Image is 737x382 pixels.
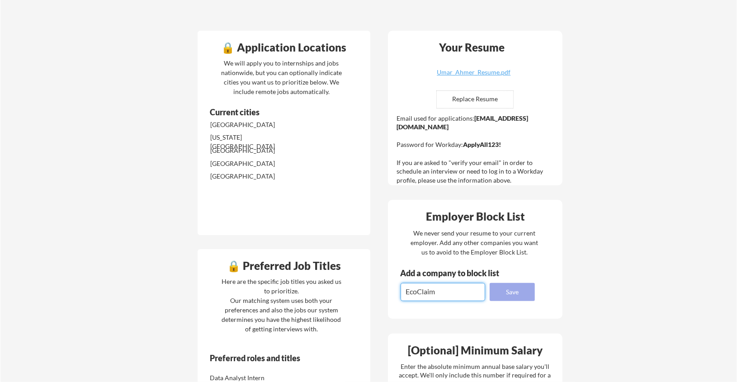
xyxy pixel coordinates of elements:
[490,283,535,301] button: Save
[391,345,559,356] div: [Optional] Minimum Salary
[200,42,368,53] div: 🔒 Application Locations
[397,114,556,185] div: Email used for applications: Password for Workday: If you are asked to "verify your email" in ord...
[463,141,501,148] strong: ApplyAll123!
[427,42,517,53] div: Your Resume
[210,120,306,129] div: [GEOGRAPHIC_DATA]
[420,69,528,83] a: Umar_Ahmer_Resume.pdf
[392,211,560,222] div: Employer Block List
[210,108,335,116] div: Current cities
[219,58,344,96] div: We will apply you to internships and jobs nationwide, but you can optionally indicate cities you ...
[210,172,306,181] div: [GEOGRAPHIC_DATA]
[219,277,344,334] div: Here are the specific job titles you asked us to prioritize. Our matching system uses both your p...
[210,133,306,151] div: [US_STATE][GEOGRAPHIC_DATA]
[400,269,513,277] div: Add a company to block list
[200,260,368,271] div: 🔒 Preferred Job Titles
[210,354,333,362] div: Preferred roles and titles
[210,159,306,168] div: [GEOGRAPHIC_DATA]
[420,69,528,75] div: Umar_Ahmer_Resume.pdf
[410,228,539,257] div: We never send your resume to your current employer. Add any other companies you want us to avoid ...
[210,146,306,155] div: [GEOGRAPHIC_DATA]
